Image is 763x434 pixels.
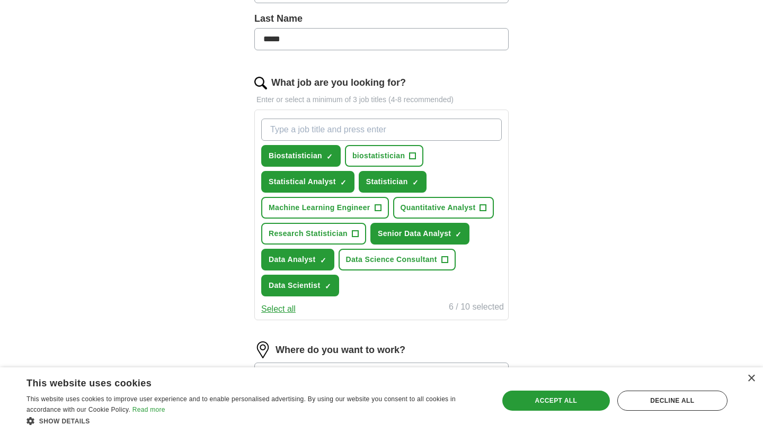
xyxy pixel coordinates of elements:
[261,223,366,245] button: Research Statistician
[617,391,727,411] div: Decline all
[254,341,271,358] img: location.png
[261,303,296,315] button: Select all
[320,256,326,265] span: ✓
[346,254,437,265] span: Data Science Consultant
[254,94,509,105] p: Enter or select a minimum of 3 job titles (4-8 recommended)
[370,223,469,245] button: Senior Data Analyst✓
[352,150,405,161] span: biostatistician
[339,249,456,270] button: Data Science Consultant
[261,275,339,296] button: Data Scientist✓
[269,280,321,291] span: Data Scientist
[26,415,485,426] div: Show details
[449,301,504,315] div: 6 / 10 selected
[747,375,755,383] div: Close
[261,171,354,193] button: Statistical Analyst✓
[326,152,333,161] span: ✓
[269,202,370,213] span: Machine Learning Engineer
[269,150,322,161] span: Biostatistician
[271,76,406,90] label: What job are you looking for?
[325,282,331,291] span: ✓
[261,197,389,219] button: Machine Learning Engineer
[359,171,427,193] button: Statistician✓
[269,176,336,187] span: Statistical Analyst
[132,406,165,413] a: Read more, opens a new window
[455,230,462,239] span: ✓
[269,254,316,265] span: Data Analyst
[261,249,334,270] button: Data Analyst✓
[269,228,348,239] span: Research Statistician
[401,202,476,213] span: Quantitative Analyst
[366,176,408,187] span: Statistician
[412,178,419,187] span: ✓
[393,197,494,219] button: Quantitative Analyst
[378,228,451,239] span: Senior Data Analyst
[276,343,405,357] label: Where do you want to work?
[340,178,347,187] span: ✓
[502,391,610,411] div: Accept all
[261,119,502,141] input: Type a job title and press enter
[261,145,341,167] button: Biostatistician✓
[345,145,423,167] button: biostatistician
[26,374,458,390] div: This website uses cookies
[39,418,90,425] span: Show details
[26,395,456,413] span: This website uses cookies to improve user experience and to enable personalised advertising. By u...
[254,77,267,89] img: search.png
[254,12,509,26] label: Last Name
